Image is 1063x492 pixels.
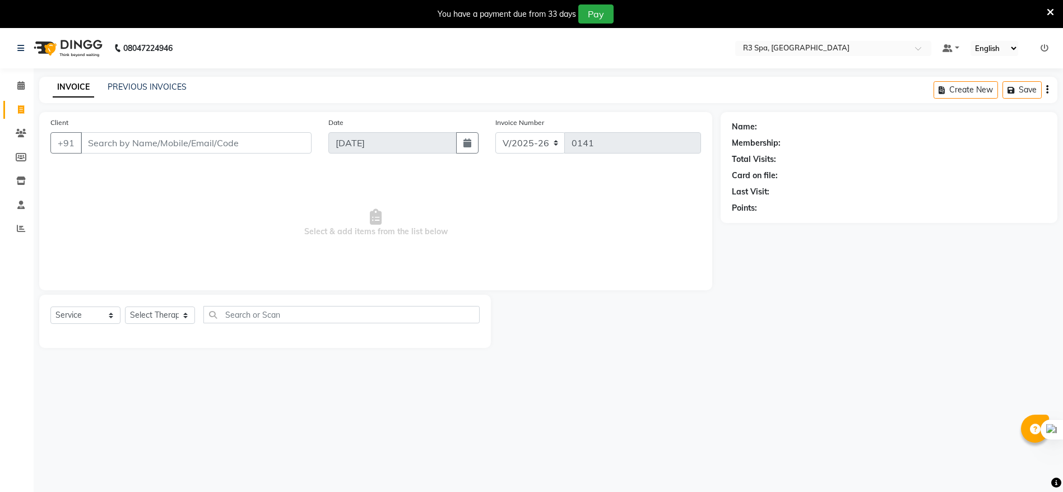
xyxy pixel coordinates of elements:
[50,167,701,279] span: Select & add items from the list below
[108,82,187,92] a: PREVIOUS INVOICES
[123,33,173,64] b: 08047224946
[732,154,776,165] div: Total Visits:
[732,170,778,182] div: Card on file:
[438,8,576,20] div: You have a payment due from 33 days
[81,132,312,154] input: Search by Name/Mobile/Email/Code
[328,118,343,128] label: Date
[203,306,480,323] input: Search or Scan
[1002,81,1042,99] button: Save
[50,118,68,128] label: Client
[732,121,757,133] div: Name:
[50,132,82,154] button: +91
[732,202,757,214] div: Points:
[934,81,998,99] button: Create New
[578,4,614,24] button: Pay
[732,137,781,149] div: Membership:
[495,118,544,128] label: Invoice Number
[53,77,94,98] a: INVOICE
[732,186,769,198] div: Last Visit:
[29,33,105,64] img: logo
